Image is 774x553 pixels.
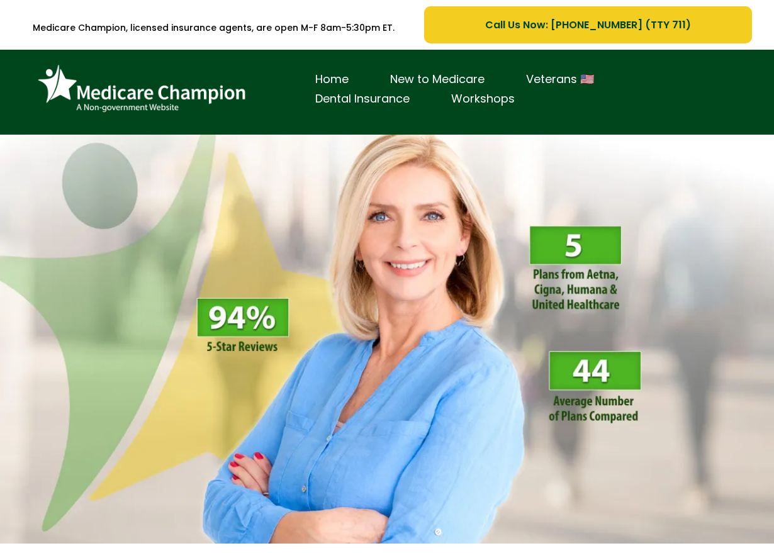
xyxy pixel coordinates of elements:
[430,89,536,109] a: Workshops
[485,17,691,33] span: Call Us Now: [PHONE_NUMBER] (TTY 711)
[22,14,405,42] p: Medicare Champion, licensed insurance agents, are open M-F 8am-5:30pm ET.
[424,6,752,43] a: Call Us Now: 1-833-823-1990 (TTY 711)
[294,70,369,89] a: Home
[31,59,252,119] img: Brand Logo
[369,70,505,89] a: New to Medicare
[294,89,430,109] a: Dental Insurance
[505,70,615,89] a: Veterans 🇺🇸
